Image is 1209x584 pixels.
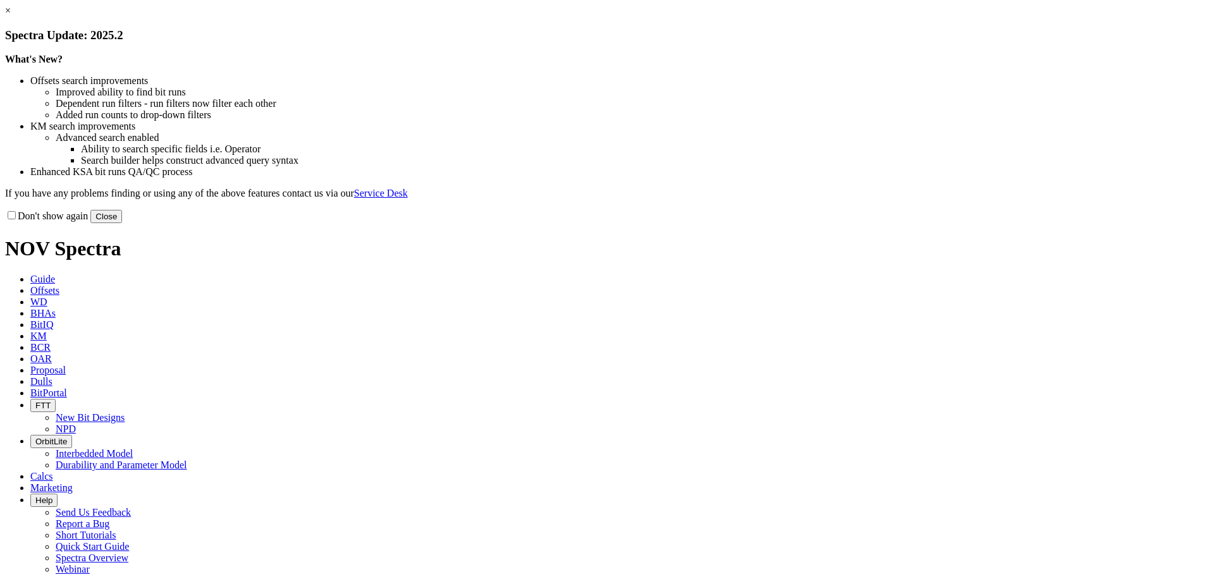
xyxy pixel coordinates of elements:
p: If you have any problems finding or using any of the above features contact us via our [5,188,1204,199]
span: OrbitLite [35,437,67,446]
input: Don't show again [8,211,16,219]
h1: NOV Spectra [5,237,1204,260]
li: Improved ability to find bit runs [56,87,1204,98]
li: Enhanced KSA bit runs QA/QC process [30,166,1204,178]
span: BHAs [30,308,56,319]
span: Guide [30,274,55,284]
a: Report a Bug [56,518,109,529]
span: Help [35,496,52,505]
span: Calcs [30,471,53,482]
span: Proposal [30,365,66,375]
a: NPD [56,423,76,434]
label: Don't show again [5,210,88,221]
span: Marketing [30,482,73,493]
span: Dulls [30,376,52,387]
span: BitIQ [30,319,53,330]
li: Added run counts to drop-down filters [56,109,1204,121]
a: Send Us Feedback [56,507,131,518]
a: Durability and Parameter Model [56,459,187,470]
a: Quick Start Guide [56,541,129,552]
li: Offsets search improvements [30,75,1204,87]
span: KM [30,331,47,341]
button: Close [90,210,122,223]
a: New Bit Designs [56,412,125,423]
span: OAR [30,353,52,364]
strong: What's New? [5,54,63,64]
a: Spectra Overview [56,552,128,563]
li: Ability to search specific fields i.e. Operator [81,143,1204,155]
a: Interbedded Model [56,448,133,459]
a: Webinar [56,564,90,575]
a: × [5,5,11,16]
span: BitPortal [30,387,67,398]
span: FTT [35,401,51,410]
li: Advanced search enabled [56,132,1204,143]
li: KM search improvements [30,121,1204,132]
a: Short Tutorials [56,530,116,540]
li: Dependent run filters - run filters now filter each other [56,98,1204,109]
a: Service Desk [354,188,408,198]
span: Offsets [30,285,59,296]
li: Search builder helps construct advanced query syntax [81,155,1204,166]
span: BCR [30,342,51,353]
span: WD [30,296,47,307]
h3: Spectra Update: 2025.2 [5,28,1204,42]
